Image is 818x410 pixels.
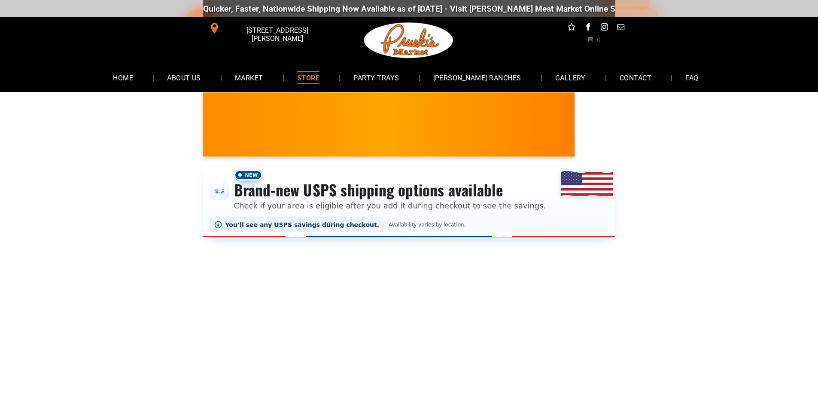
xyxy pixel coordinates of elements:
a: [STREET_ADDRESS][PERSON_NAME] [203,21,334,35]
a: CONTACT [607,66,664,89]
img: Pruski-s+Market+HQ+Logo2-1920w.png [362,17,455,64]
h3: Brand-new USPS shipping options available [234,181,546,199]
span: [STREET_ADDRESS][PERSON_NAME] [222,22,332,47]
span: 0 [597,36,600,43]
a: PARTY TRAYS [341,66,412,89]
span: Availability varies by location. [387,222,467,228]
a: HOME [100,66,146,89]
a: email [615,21,626,35]
a: ABOUT US [154,66,214,89]
span: [PERSON_NAME] MARKET [561,131,730,144]
div: Quicker, Faster, Nationwide Shipping Now Available as of [DATE] - Visit [PERSON_NAME] Meat Market... [193,4,713,14]
span: You’ll see any USPS savings during checkout. [225,221,380,228]
a: facebook [582,21,593,35]
a: [PERSON_NAME] RANCHES [420,66,534,89]
p: Check if your area is eligible after you add it during checkout to see the savings. [234,200,546,211]
div: Shipping options announcement [203,164,615,237]
a: instagram [599,21,610,35]
a: FAQ [672,66,711,89]
span: New [234,170,262,181]
a: MARKET [222,66,276,89]
a: GALLERY [542,66,599,89]
a: STORE [284,66,332,89]
a: Social network [566,21,577,35]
